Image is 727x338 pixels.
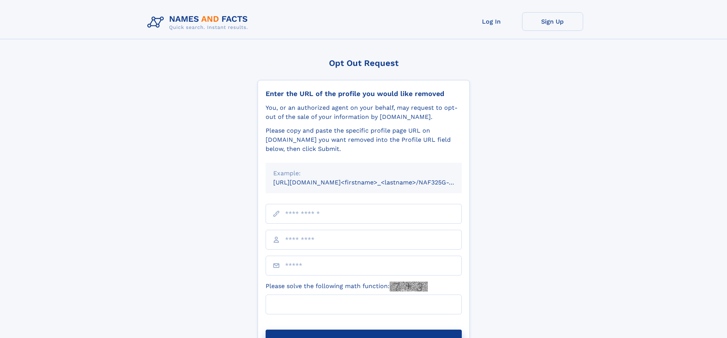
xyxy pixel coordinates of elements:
[273,179,476,186] small: [URL][DOMAIN_NAME]<firstname>_<lastname>/NAF325G-xxxxxxxx
[522,12,583,31] a: Sign Up
[258,58,470,68] div: Opt Out Request
[266,126,462,154] div: Please copy and paste the specific profile page URL on [DOMAIN_NAME] you want removed into the Pr...
[144,12,254,33] img: Logo Names and Facts
[266,282,428,292] label: Please solve the following math function:
[266,103,462,122] div: You, or an authorized agent on your behalf, may request to opt-out of the sale of your informatio...
[461,12,522,31] a: Log In
[273,169,454,178] div: Example:
[266,90,462,98] div: Enter the URL of the profile you would like removed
